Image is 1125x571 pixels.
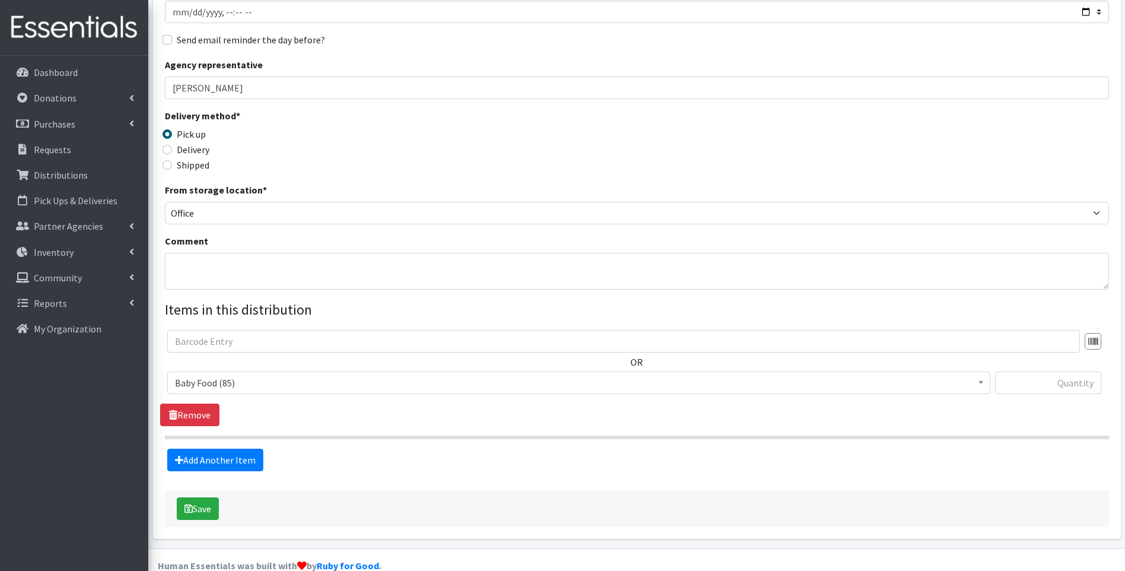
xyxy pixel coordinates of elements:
[177,127,206,141] label: Pick up
[5,266,144,290] a: Community
[34,272,82,284] p: Community
[177,142,209,157] label: Delivery
[167,330,1080,353] input: Barcode Entry
[34,246,74,258] p: Inventory
[34,220,103,232] p: Partner Agencies
[165,58,263,72] label: Agency representative
[5,112,144,136] a: Purchases
[175,375,983,391] span: Baby Food (85)
[34,169,88,181] p: Distributions
[630,355,643,369] label: OR
[5,189,144,212] a: Pick Ups & Deliveries
[165,109,401,127] legend: Delivery method
[34,92,77,104] p: Donations
[177,33,325,47] label: Send email reminder the day before?
[5,291,144,315] a: Reports
[263,184,267,196] abbr: required
[995,372,1101,394] input: Quantity
[5,240,144,264] a: Inventory
[165,183,267,197] label: From storage location
[167,372,990,394] span: Baby Food (85)
[5,86,144,110] a: Donations
[34,323,101,335] p: My Organization
[236,110,240,122] abbr: required
[5,138,144,161] a: Requests
[5,317,144,341] a: My Organization
[165,299,1109,321] legend: Items in this distribution
[34,195,117,207] p: Pick Ups & Deliveries
[5,61,144,84] a: Dashboard
[34,297,67,309] p: Reports
[165,234,208,248] label: Comment
[177,158,209,172] label: Shipped
[160,404,219,426] a: Remove
[177,497,219,520] button: Save
[34,66,78,78] p: Dashboard
[5,214,144,238] a: Partner Agencies
[34,118,75,130] p: Purchases
[34,144,71,156] p: Requests
[5,163,144,187] a: Distributions
[5,8,144,47] img: HumanEssentials
[167,449,263,471] a: Add Another Item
